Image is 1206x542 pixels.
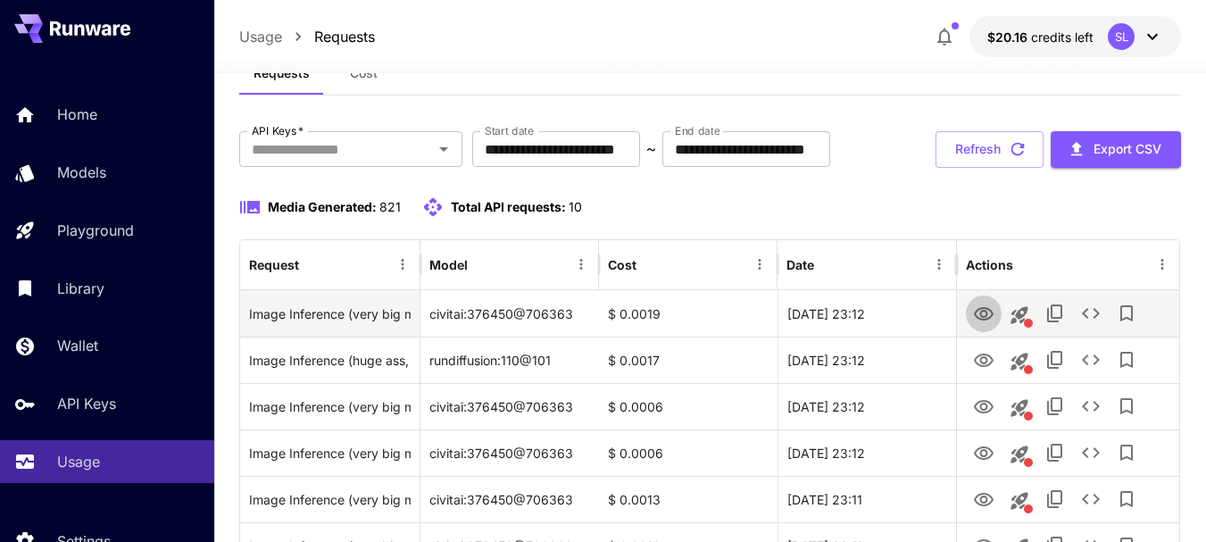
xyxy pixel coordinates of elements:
[57,220,134,241] p: Playground
[1073,296,1109,331] button: See details
[390,252,415,277] button: Menu
[431,137,456,162] button: Open
[1002,437,1037,472] button: This request includes a reference image. Clicking this will load all other parameters, but for pr...
[470,252,495,277] button: Sort
[638,252,663,277] button: Sort
[249,384,411,429] div: Click to copy prompt
[1150,252,1175,277] button: Menu
[599,383,778,429] div: $ 0.0006
[314,26,375,47] a: Requests
[420,476,599,522] div: civitai:376450@706363
[1002,297,1037,333] button: This request includes a reference image. Clicking this will load all other parameters, but for pr...
[1037,481,1073,517] button: Copy TaskUUID
[778,476,956,522] div: 21 Sep, 2025 23:11
[254,65,310,81] span: Requests
[936,131,1044,168] button: Refresh
[778,429,956,476] div: 21 Sep, 2025 23:12
[57,162,106,183] p: Models
[1108,23,1135,50] div: SL
[1002,390,1037,426] button: This request includes a reference image. Clicking this will load all other parameters, but for pr...
[249,477,411,522] div: Click to copy prompt
[1109,481,1144,517] button: Add to library
[1109,342,1144,378] button: Add to library
[239,26,282,47] a: Usage
[350,65,378,81] span: Cost
[599,429,778,476] div: $ 0.0006
[969,16,1181,57] button: $20.16406SL
[1073,342,1109,378] button: See details
[987,28,1094,46] div: $20.16406
[1073,435,1109,471] button: See details
[1109,435,1144,471] button: Add to library
[599,337,778,383] div: $ 0.0017
[778,383,956,429] div: 21 Sep, 2025 23:12
[816,252,841,277] button: Sort
[249,291,411,337] div: Click to copy prompt
[429,257,468,272] div: Model
[1037,435,1073,471] button: Copy TaskUUID
[239,26,375,47] nav: breadcrumb
[966,434,1002,471] button: View
[987,29,1031,45] span: $20.16
[1002,483,1037,519] button: This request includes a reference image. Clicking this will load all other parameters, but for pr...
[966,388,1002,424] button: View
[1109,388,1144,424] button: Add to library
[1037,388,1073,424] button: Copy TaskUUID
[57,451,100,472] p: Usage
[599,476,778,522] div: $ 0.0013
[420,337,599,383] div: rundiffusion:110@101
[1073,388,1109,424] button: See details
[249,430,411,476] div: Click to copy prompt
[249,257,299,272] div: Request
[57,104,97,125] p: Home
[778,290,956,337] div: 21 Sep, 2025 23:12
[966,257,1013,272] div: Actions
[569,252,594,277] button: Menu
[57,335,98,356] p: Wallet
[485,123,534,138] label: Start date
[57,393,116,414] p: API Keys
[786,257,814,272] div: Date
[301,252,326,277] button: Sort
[420,383,599,429] div: civitai:376450@706363
[1031,29,1094,45] span: credits left
[966,341,1002,378] button: View
[268,199,377,214] span: Media Generated:
[966,480,1002,517] button: View
[420,290,599,337] div: civitai:376450@706363
[966,295,1002,331] button: View
[1051,131,1181,168] button: Export CSV
[675,123,719,138] label: End date
[608,257,636,272] div: Cost
[1109,296,1144,331] button: Add to library
[1037,342,1073,378] button: Copy TaskUUID
[569,199,582,214] span: 10
[451,199,566,214] span: Total API requests:
[599,290,778,337] div: $ 0.0019
[1002,344,1037,379] button: This request includes a reference image. Clicking this will load all other parameters, but for pr...
[249,338,411,383] div: Click to copy prompt
[1037,296,1073,331] button: Copy TaskUUID
[379,199,401,214] span: 821
[57,278,104,299] p: Library
[747,252,772,277] button: Menu
[646,138,656,160] p: ~
[252,123,304,138] label: API Keys
[1073,481,1109,517] button: See details
[778,337,956,383] div: 21 Sep, 2025 23:12
[420,429,599,476] div: civitai:376450@706363
[927,252,952,277] button: Menu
